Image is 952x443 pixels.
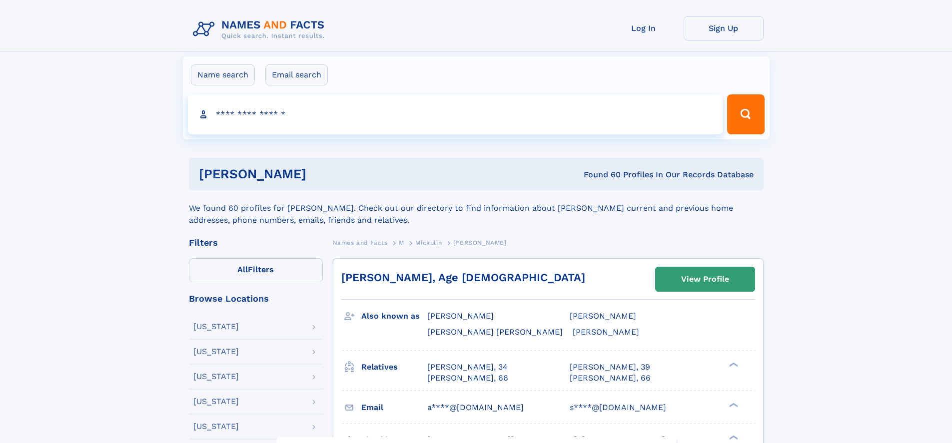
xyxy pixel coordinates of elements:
[415,239,442,246] span: Mickulin
[193,423,239,431] div: [US_STATE]
[604,16,684,40] a: Log In
[341,271,585,284] a: [PERSON_NAME], Age [DEMOGRAPHIC_DATA]
[684,16,764,40] a: Sign Up
[445,169,754,180] div: Found 60 Profiles In Our Records Database
[361,399,427,416] h3: Email
[727,434,739,441] div: ❯
[453,239,507,246] span: [PERSON_NAME]
[193,348,239,356] div: [US_STATE]
[361,359,427,376] h3: Relatives
[727,361,739,368] div: ❯
[573,327,639,337] span: [PERSON_NAME]
[656,267,755,291] a: View Profile
[727,94,764,134] button: Search Button
[193,323,239,331] div: [US_STATE]
[681,268,729,291] div: View Profile
[427,311,494,321] span: [PERSON_NAME]
[361,308,427,325] h3: Also known as
[191,64,255,85] label: Name search
[265,64,328,85] label: Email search
[415,236,442,249] a: Mickulin
[237,265,248,274] span: All
[189,16,333,43] img: Logo Names and Facts
[199,168,445,180] h1: [PERSON_NAME]
[727,402,739,408] div: ❯
[189,294,323,303] div: Browse Locations
[189,190,764,226] div: We found 60 profiles for [PERSON_NAME]. Check out our directory to find information about [PERSON...
[570,373,651,384] a: [PERSON_NAME], 66
[399,239,404,246] span: M
[188,94,723,134] input: search input
[193,373,239,381] div: [US_STATE]
[399,236,404,249] a: M
[570,311,636,321] span: [PERSON_NAME]
[193,398,239,406] div: [US_STATE]
[427,373,508,384] a: [PERSON_NAME], 66
[427,362,508,373] a: [PERSON_NAME], 34
[570,362,650,373] a: [PERSON_NAME], 39
[427,327,563,337] span: [PERSON_NAME] [PERSON_NAME]
[189,238,323,247] div: Filters
[189,258,323,282] label: Filters
[333,236,388,249] a: Names and Facts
